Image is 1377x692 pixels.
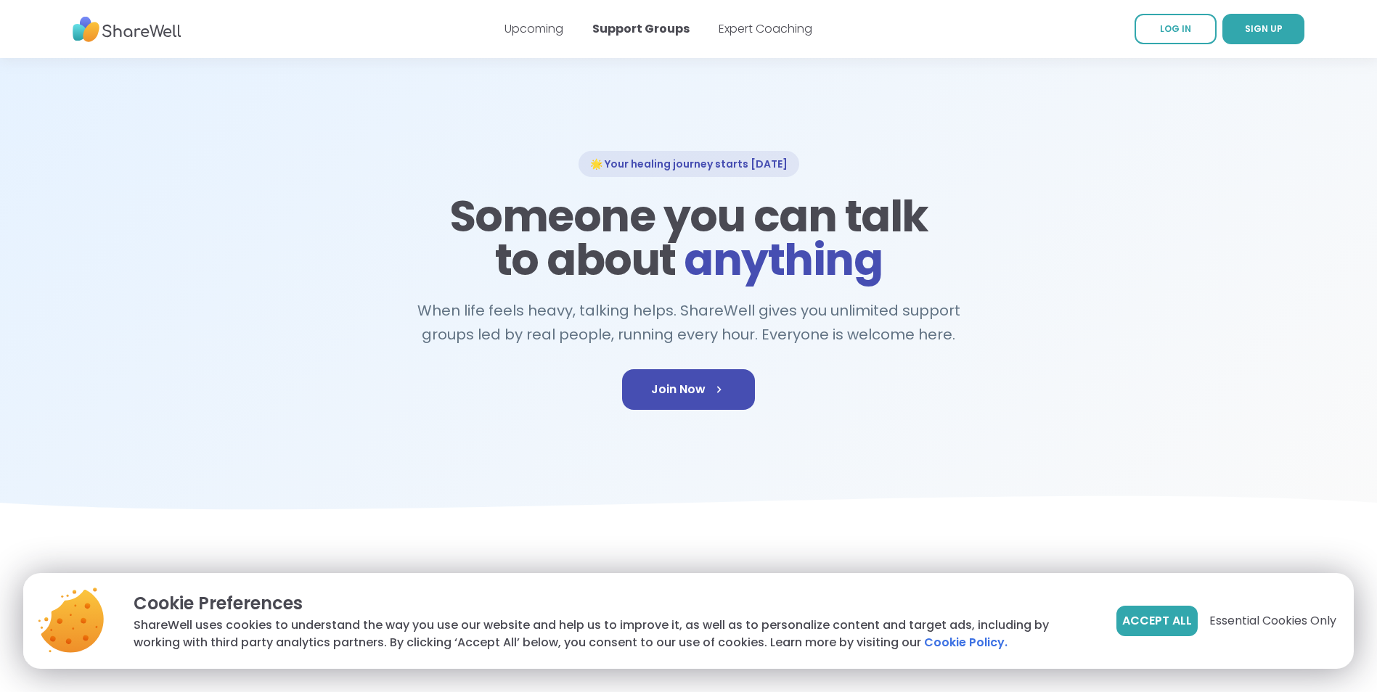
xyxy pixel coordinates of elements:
h2: When life feels heavy, talking helps. ShareWell gives you unlimited support groups led by real pe... [410,299,968,346]
h1: Someone you can talk to about [445,194,933,281]
div: 🌟 Your healing journey starts [DATE] [579,151,799,177]
span: Accept All [1122,612,1192,630]
p: ShareWell uses cookies to understand the way you use our website and help us to improve it, as we... [134,617,1093,651]
span: LOG IN [1160,22,1191,35]
span: Essential Cookies Only [1209,612,1336,630]
span: SIGN UP [1245,22,1283,35]
a: Expert Coaching [719,20,812,37]
button: Accept All [1116,606,1198,636]
a: Upcoming [504,20,563,37]
a: SIGN UP [1222,14,1304,44]
a: Join Now [622,369,755,410]
a: LOG IN [1135,14,1217,44]
p: Cookie Preferences [134,590,1093,617]
span: anything [684,229,882,290]
a: Support Groups [592,20,690,37]
img: ShareWell Nav Logo [73,9,181,49]
a: Cookie Policy. [924,634,1008,651]
span: Join Now [651,381,726,398]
